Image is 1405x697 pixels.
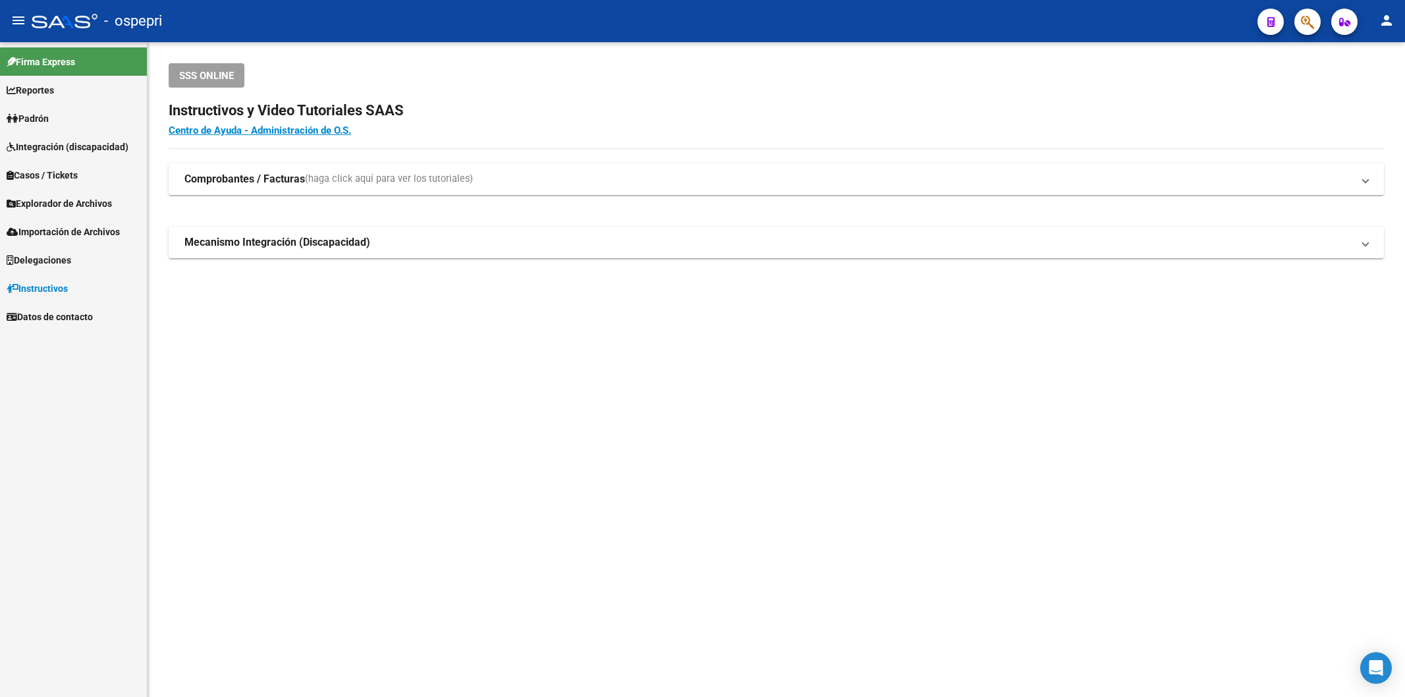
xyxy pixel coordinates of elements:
span: Explorador de Archivos [7,196,112,211]
mat-expansion-panel-header: Mecanismo Integración (Discapacidad) [169,227,1384,258]
button: SSS ONLINE [169,63,244,88]
div: Open Intercom Messenger [1360,652,1392,684]
strong: Mecanismo Integración (Discapacidad) [184,235,370,250]
span: Casos / Tickets [7,168,78,182]
span: Reportes [7,83,54,98]
a: Centro de Ayuda - Administración de O.S. [169,125,351,136]
strong: Comprobantes / Facturas [184,172,305,186]
span: Instructivos [7,281,68,296]
span: (haga click aquí para ver los tutoriales) [305,172,473,186]
mat-icon: menu [11,13,26,28]
mat-icon: person [1379,13,1394,28]
span: Importación de Archivos [7,225,120,239]
h2: Instructivos y Video Tutoriales SAAS [169,98,1384,123]
span: - ospepri [104,7,162,36]
mat-expansion-panel-header: Comprobantes / Facturas(haga click aquí para ver los tutoriales) [169,163,1384,195]
span: SSS ONLINE [179,70,234,82]
span: Padrón [7,111,49,126]
span: Firma Express [7,55,75,69]
span: Delegaciones [7,253,71,267]
span: Integración (discapacidad) [7,140,128,154]
span: Datos de contacto [7,310,93,324]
